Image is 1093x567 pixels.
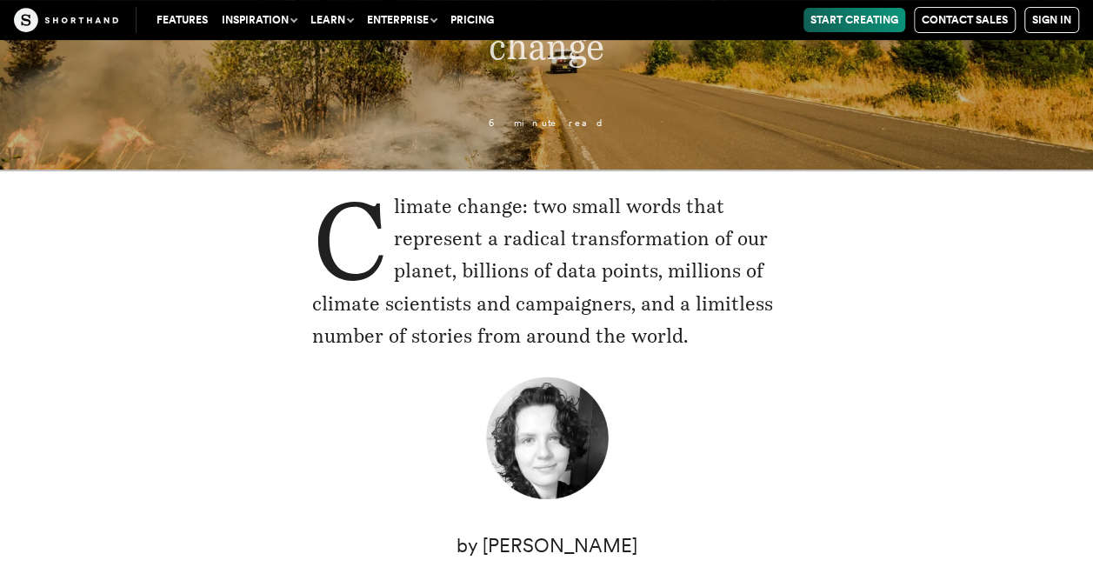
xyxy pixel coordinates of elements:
[215,8,303,32] button: Inspiration
[1024,7,1079,33] a: Sign in
[803,8,905,32] a: Start Creating
[150,8,215,32] a: Features
[312,530,782,562] p: by [PERSON_NAME]
[312,190,782,353] p: Climate change: two small words that represent a radical transformation of our planet, billions o...
[303,8,360,32] button: Learn
[360,8,443,32] button: Enterprise
[914,7,1016,33] a: Contact Sales
[443,8,501,32] a: Pricing
[14,8,118,32] img: The Craft
[203,118,891,129] p: 6 minute read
